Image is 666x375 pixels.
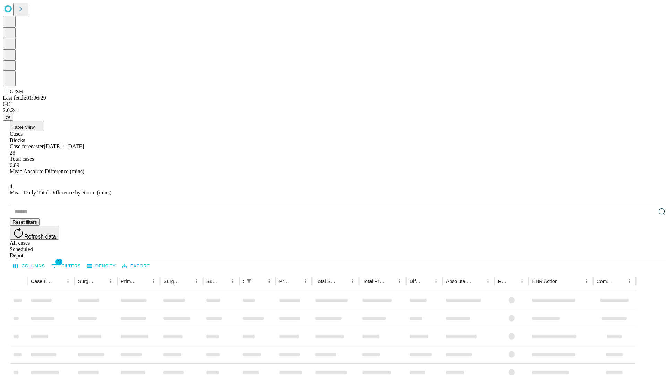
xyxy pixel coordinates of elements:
button: Sort [421,276,431,286]
div: Total Predicted Duration [362,278,384,284]
button: Menu [63,276,73,286]
div: Surgery Name [163,278,181,284]
span: 6.89 [10,162,19,168]
button: Menu [191,276,201,286]
div: Surgery Date [206,278,217,284]
button: Menu [264,276,274,286]
button: Sort [507,276,517,286]
span: [DATE] - [DATE] [44,143,84,149]
button: Menu [348,276,357,286]
button: Density [85,261,118,272]
span: Case forecaster [10,143,44,149]
button: Sort [139,276,148,286]
button: Show filters [50,260,83,272]
button: Menu [431,276,441,286]
span: GJSH [10,89,23,94]
button: Menu [106,276,116,286]
button: Sort [291,276,300,286]
button: Sort [96,276,106,286]
button: Reset filters [10,218,40,226]
button: Menu [148,276,158,286]
button: Sort [255,276,264,286]
span: @ [6,115,10,120]
button: Menu [624,276,634,286]
div: Absolute Difference [446,278,473,284]
div: Case Epic Id [31,278,53,284]
span: Mean Daily Total Difference by Room (mins) [10,190,111,195]
div: Predicted In Room Duration [279,278,290,284]
button: Sort [338,276,348,286]
button: Sort [53,276,63,286]
span: Reset filters [12,219,37,225]
button: Show filters [244,276,254,286]
div: Surgeon Name [78,278,95,284]
span: 1 [55,258,62,265]
button: Sort [218,276,228,286]
div: Comments [597,278,614,284]
button: @ [3,114,13,121]
span: Total cases [10,156,34,162]
button: Sort [182,276,191,286]
button: Sort [558,276,568,286]
div: 1 active filter [244,276,254,286]
div: Total Scheduled Duration [315,278,337,284]
button: Select columns [11,261,47,272]
div: Difference [410,278,421,284]
button: Menu [395,276,404,286]
button: Sort [615,276,624,286]
div: 2.0.241 [3,107,663,114]
span: Refresh data [24,234,56,240]
button: Menu [517,276,527,286]
button: Sort [385,276,395,286]
button: Export [120,261,151,272]
button: Menu [300,276,310,286]
button: Sort [473,276,483,286]
div: GEI [3,101,663,107]
span: Last fetch: 01:36:29 [3,95,46,101]
button: Menu [582,276,591,286]
div: Scheduled In Room Duration [243,278,244,284]
span: Table View [12,125,35,130]
div: Primary Service [121,278,138,284]
div: EHR Action [532,278,557,284]
button: Menu [483,276,493,286]
span: 4 [10,183,12,189]
span: 28 [10,150,15,156]
button: Refresh data [10,226,59,240]
button: Menu [228,276,238,286]
span: Mean Absolute Difference (mins) [10,168,84,174]
button: Table View [10,121,44,131]
div: Resolved in EHR [498,278,507,284]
